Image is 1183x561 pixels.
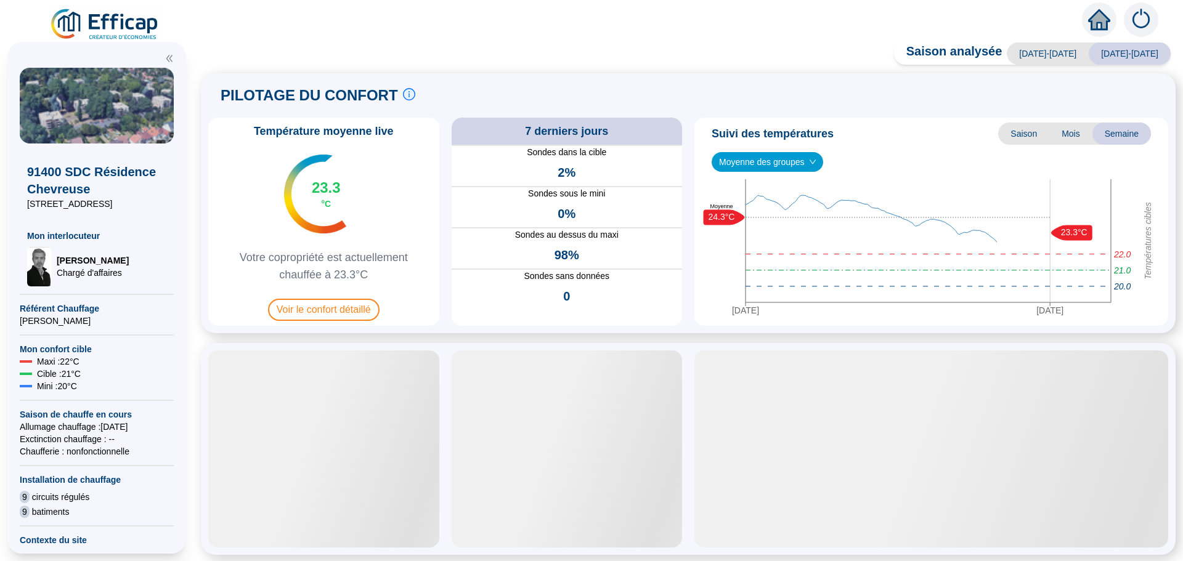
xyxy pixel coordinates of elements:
[1049,123,1092,145] span: Mois
[20,433,174,445] span: Exctinction chauffage : --
[712,125,834,142] span: Suivi des températures
[555,246,579,264] span: 98%
[558,205,575,222] span: 0%
[998,123,1049,145] span: Saison
[27,230,166,242] span: Mon interlocuteur
[20,302,174,315] span: Référent Chauffage
[32,506,70,518] span: batiments
[321,198,331,210] span: °C
[1089,42,1171,65] span: [DATE]-[DATE]
[165,54,174,63] span: double-left
[20,474,174,486] span: Installation de chauffage
[20,445,174,458] span: Chaufferie : non fonctionnelle
[1061,227,1087,236] text: 23.3°C
[558,164,575,181] span: 2%
[452,270,683,283] span: Sondes sans données
[1113,249,1131,259] tspan: 22.0
[710,203,733,209] text: Moyenne
[37,368,81,380] span: Cible : 21 °C
[732,305,759,315] tspan: [DATE]
[452,228,683,241] span: Sondes au dessus du maxi
[525,123,608,140] span: 7 derniers jours
[1113,281,1131,291] tspan: 20.0
[57,254,129,267] span: [PERSON_NAME]
[268,299,380,321] span: Voir le confort détaillé
[809,158,816,166] span: down
[20,315,174,327] span: [PERSON_NAME]
[709,211,735,221] text: 24.3°C
[32,491,89,503] span: circuits régulés
[1088,9,1110,31] span: home
[20,421,174,433] span: Allumage chauffage : [DATE]
[1007,42,1089,65] span: [DATE]-[DATE]
[20,343,174,355] span: Mon confort cible
[452,187,683,200] span: Sondes sous le mini
[403,88,415,100] span: info-circle
[894,42,1002,65] span: Saison analysée
[27,163,166,198] span: 91400 SDC Résidence Chevreuse
[49,7,161,42] img: efficap energie logo
[312,178,341,198] span: 23.3
[20,534,174,546] span: Contexte du site
[221,86,398,105] span: PILOTAGE DU CONFORT
[452,146,683,159] span: Sondes dans la cible
[27,198,166,210] span: [STREET_ADDRESS]
[37,380,77,392] span: Mini : 20 °C
[20,506,30,518] span: 9
[563,288,570,305] span: 0
[57,267,129,279] span: Chargé d'affaires
[1092,123,1151,145] span: Semaine
[246,123,401,140] span: Température moyenne live
[213,249,434,283] span: Votre copropriété est actuellement chauffée à 23.3°C
[284,155,346,233] img: indicateur températures
[37,355,79,368] span: Maxi : 22 °C
[719,153,816,171] span: Moyenne des groupes
[20,491,30,503] span: 9
[1113,265,1131,275] tspan: 21.0
[1036,305,1063,315] tspan: [DATE]
[27,247,52,286] img: Chargé d'affaires
[20,408,174,421] span: Saison de chauffe en cours
[1143,202,1153,280] tspan: Températures cibles
[1124,2,1158,37] img: alerts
